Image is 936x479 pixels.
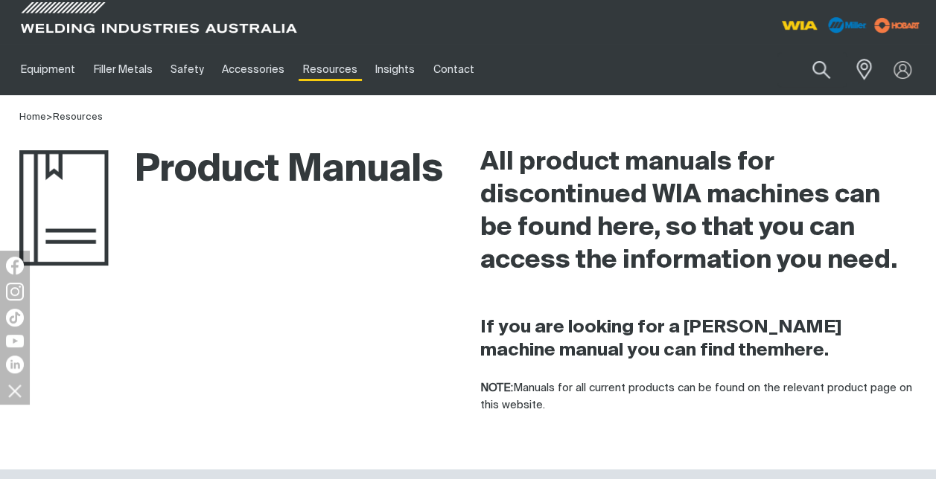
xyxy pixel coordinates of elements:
button: Search products [796,52,847,87]
a: Safety [162,44,213,95]
strong: If you are looking for a [PERSON_NAME] machine manual you can find them [480,318,841,359]
img: TikTok [6,309,24,327]
a: Accessories [213,44,293,95]
h1: Product Manuals [19,147,443,195]
a: Home [19,112,46,122]
input: Product name or item number... [777,52,847,87]
strong: NOTE: [480,382,513,393]
span: > [46,112,53,122]
img: miller [870,14,924,36]
img: LinkedIn [6,356,24,373]
a: Resources [53,112,103,122]
nav: Main [12,44,696,95]
a: Resources [294,44,366,95]
p: Manuals for all current products can be found on the relevant product page on this website. [480,380,917,414]
a: Filler Metals [84,44,161,95]
img: hide socials [2,378,28,403]
img: YouTube [6,335,24,347]
a: here. [784,341,829,359]
h2: All product manuals for discontinued WIA machines can be found here, so that you can access the i... [480,147,917,277]
a: Equipment [12,44,84,95]
a: Insights [366,44,424,95]
img: Instagram [6,283,24,300]
img: Facebook [6,257,24,274]
a: Contact [424,44,483,95]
